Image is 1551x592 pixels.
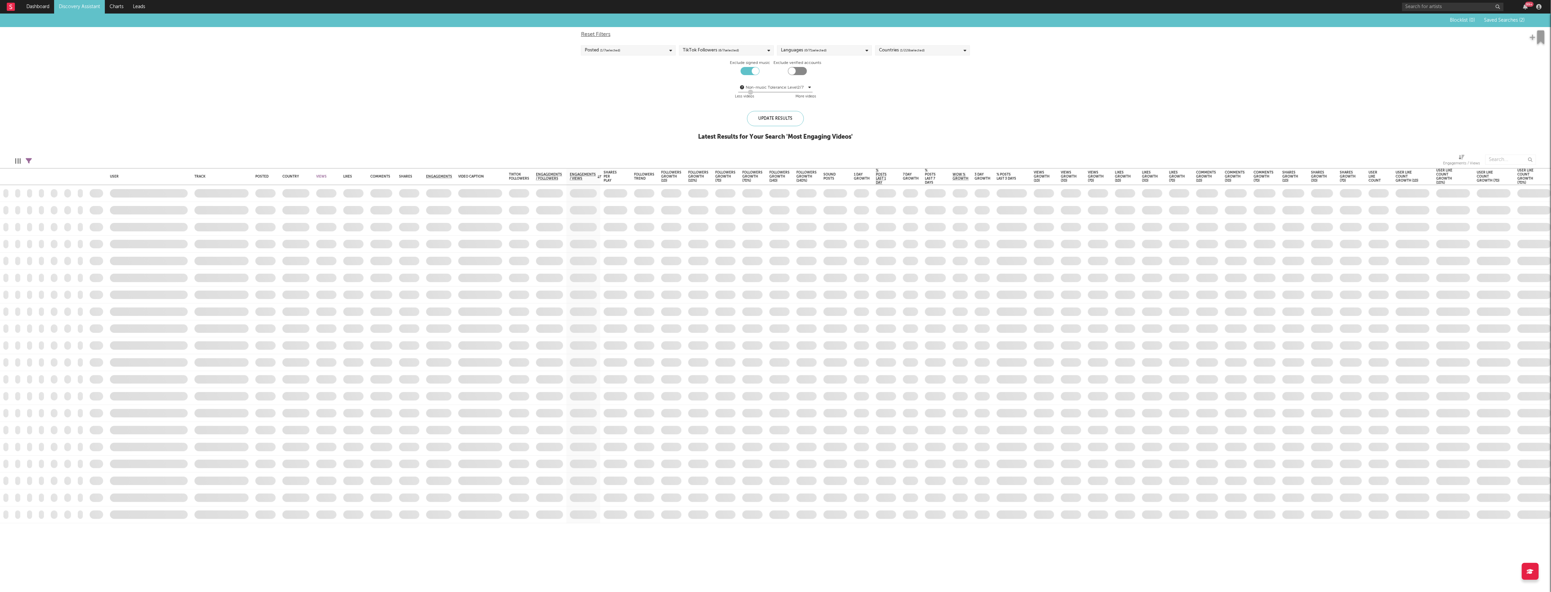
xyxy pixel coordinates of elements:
[1396,170,1419,183] div: User Like Count Growth (1d)
[1088,170,1104,183] div: Views Growth (7d)
[879,46,925,54] div: Countries
[698,133,853,141] div: Latest Results for Your Search ' Most Engaging Videos '
[854,173,870,181] div: 1 Day Growth
[1477,170,1501,183] div: User Like Count Growth (7d)
[255,175,272,179] div: Posted
[1443,160,1480,168] div: Engagements / Views
[536,173,562,181] span: Engagements / Followers
[110,175,184,179] div: User
[975,173,991,181] div: 3 Day Growth
[1061,170,1077,183] div: Views Growth (3d)
[604,170,617,183] div: Shares Per Play
[458,175,492,179] div: Video Caption
[1196,170,1216,183] div: Comments Growth (1d)
[997,173,1017,181] div: % Posts Last 3 Days
[15,151,21,171] div: Edit Columns
[1311,170,1327,183] div: Shares Growth (3d)
[570,173,596,181] span: Engagements / Views
[1520,18,1525,23] span: ( 2 )
[1485,155,1536,165] input: Search...
[781,46,827,54] div: Languages
[773,59,821,67] label: Exclude verified accounts
[1518,168,1541,185] div: User Like Count Growth (7d%)
[1402,3,1504,11] input: Search for artists
[634,173,654,181] div: Followers Trend
[1450,18,1475,23] span: Blocklist
[683,46,739,54] div: TikTok Followers
[370,175,390,179] div: Comments
[426,175,452,179] span: Engagements
[824,173,837,181] div: Sound Posts
[1282,170,1298,183] div: Shares Growth (1d)
[1115,170,1131,183] div: Likes Growth (1d)
[903,173,919,181] div: 7 Day Growth
[688,170,709,183] div: Followers Growth (1d%)
[900,46,925,54] span: ( 1 / 228 selected)
[1034,170,1050,183] div: Views Growth (1d)
[194,175,245,179] div: Track
[1369,170,1381,183] div: User Like Count
[1523,4,1528,9] button: 99+
[1254,170,1274,183] div: Comments Growth (7d)
[509,173,529,181] div: TikTok Followers
[1436,168,1460,185] div: User Like Count Growth (1d%)
[343,175,353,179] div: Likes
[1225,170,1245,183] div: Comments Growth (3d)
[746,84,807,92] div: Non-music Tolerance: Level 2 / 7
[399,175,412,179] div: Shares
[1169,170,1185,183] div: Likes Growth (7d)
[316,175,327,179] div: Views
[730,59,770,67] label: Exclude signed music
[661,170,681,183] div: Followers Growth (1d)
[796,170,817,183] div: Followers Growth (14d%)
[718,46,739,54] span: ( 6 / 7 selected)
[282,175,306,179] div: Country
[876,168,887,185] span: % Posts Last 1 Day
[795,93,816,101] div: More videos
[1525,2,1534,7] div: 99 +
[804,46,827,54] span: ( 0 / 71 selected)
[1443,151,1480,171] div: Engagements / Views
[1469,18,1475,23] span: ( 0 )
[735,93,754,101] div: Less videos
[600,46,620,54] span: ( 1 / 7 selected)
[742,170,763,183] div: Followers Growth (7d%)
[26,151,32,171] div: Filters(1 filter active)
[769,170,790,183] div: Followers Growth (14d)
[1482,18,1525,23] button: Saved Searches (2)
[953,173,969,181] span: WoW % Growth
[925,168,936,185] div: % Posts Last 7 Days
[585,46,620,54] div: Posted
[747,111,804,126] div: Update Results
[715,170,736,183] div: Followers Growth (7d)
[1142,170,1158,183] div: Likes Growth (3d)
[1484,18,1525,23] span: Saved Searches
[581,30,970,39] div: Reset Filters
[1340,170,1356,183] div: Shares Growth (7d)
